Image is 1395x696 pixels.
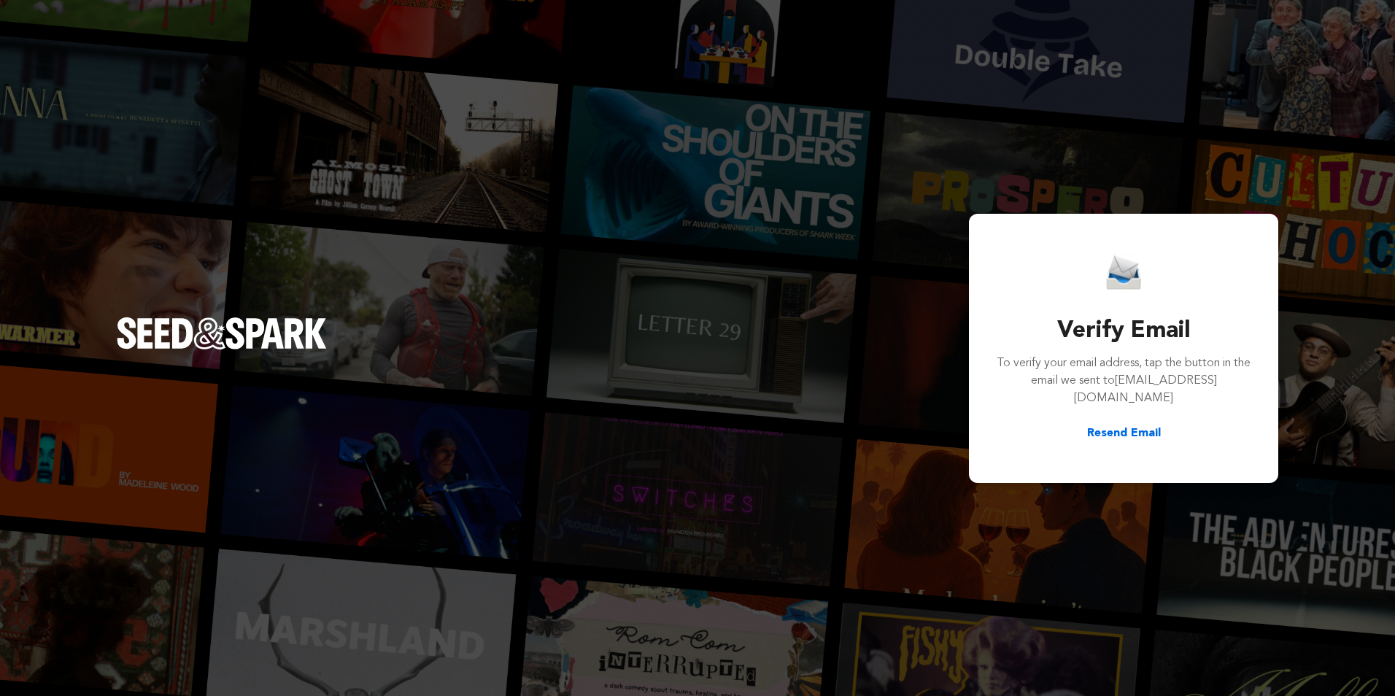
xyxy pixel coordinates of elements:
a: Seed&Spark Homepage [117,317,327,379]
button: Resend Email [1087,425,1161,442]
img: Seed&Spark Email Icon [1106,255,1141,290]
span: [EMAIL_ADDRESS][DOMAIN_NAME] [1074,375,1217,404]
h3: Verify Email [995,314,1252,349]
img: Seed&Spark Logo [117,317,327,349]
p: To verify your email address, tap the button in the email we sent to [995,355,1252,407]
